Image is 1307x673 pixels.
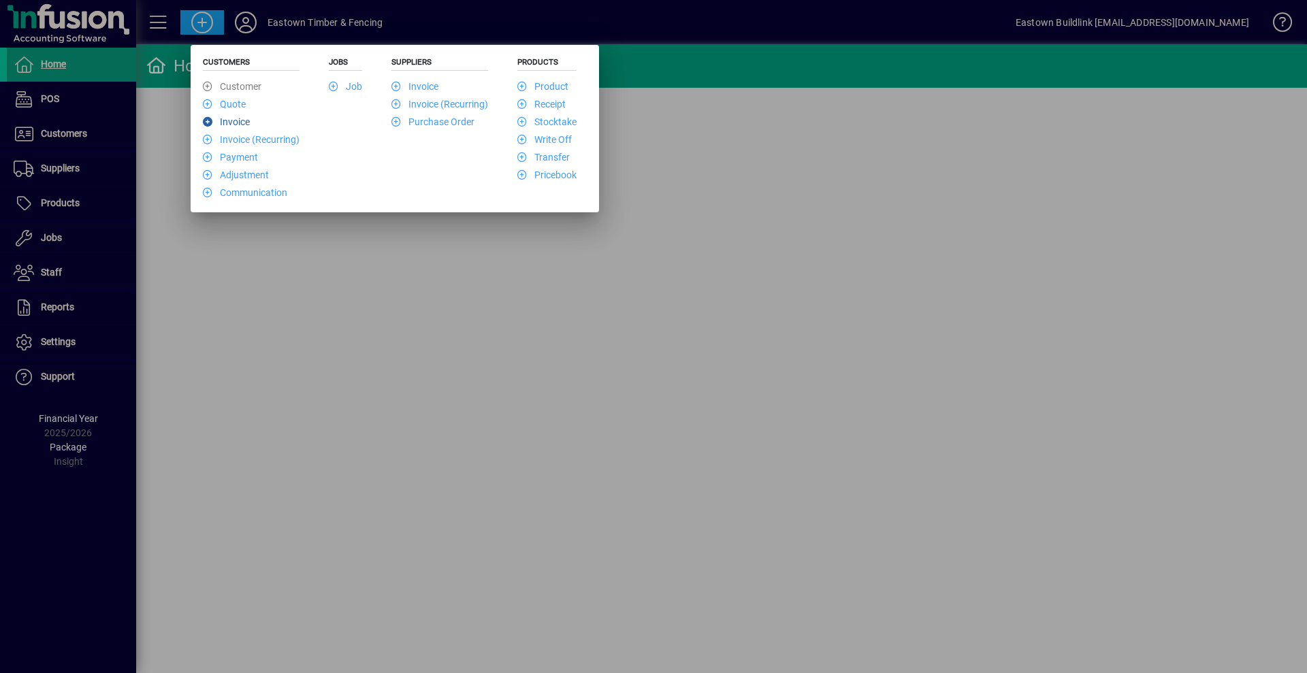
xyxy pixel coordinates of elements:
[517,116,577,127] a: Stocktake
[203,187,287,198] a: Communication
[391,81,438,92] a: Invoice
[329,57,362,71] h5: Jobs
[203,99,246,110] a: Quote
[517,81,568,92] a: Product
[203,169,269,180] a: Adjustment
[391,116,474,127] a: Purchase Order
[391,57,488,71] h5: Suppliers
[329,81,362,92] a: Job
[203,57,300,71] h5: Customers
[203,116,250,127] a: Invoice
[203,152,258,163] a: Payment
[391,99,488,110] a: Invoice (Recurring)
[517,134,572,145] a: Write Off
[517,99,566,110] a: Receipt
[517,169,577,180] a: Pricebook
[517,57,577,71] h5: Products
[203,134,300,145] a: Invoice (Recurring)
[517,152,570,163] a: Transfer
